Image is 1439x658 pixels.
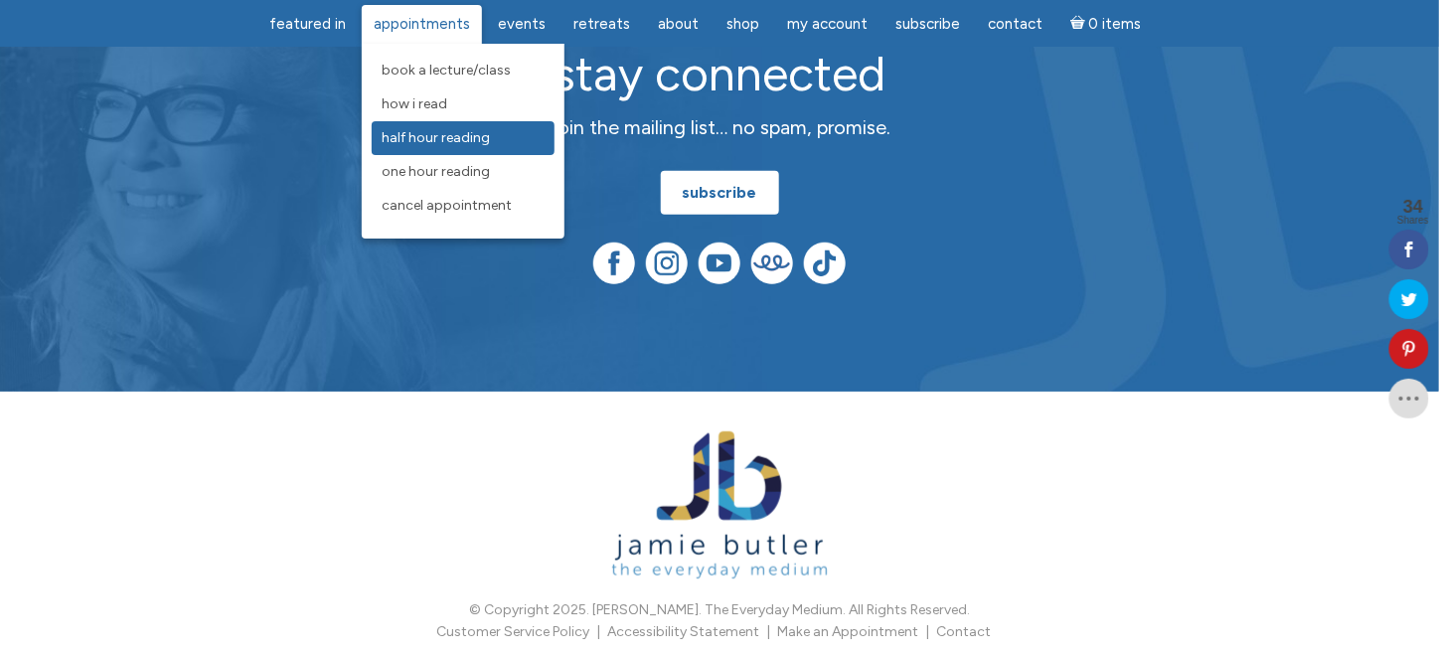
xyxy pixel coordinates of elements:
[936,623,991,640] a: Contact
[486,5,558,44] a: Events
[372,87,555,121] a: How I Read
[367,48,1072,100] h2: stay connected
[362,5,482,44] a: Appointments
[183,599,1256,621] p: © Copyright 2025. [PERSON_NAME]. The Everyday Medium. All Rights Reserved.
[367,112,1072,143] p: Join the mailing list… no spam, promise.
[382,95,447,112] span: How I Read
[382,129,490,146] span: Half Hour Reading
[804,243,846,284] img: TikTok
[382,62,511,79] span: Book a Lecture/Class
[895,15,960,33] span: Subscribe
[699,243,740,284] img: YouTube
[1058,3,1154,44] a: Cart0 items
[372,121,555,155] a: Half Hour Reading
[269,15,346,33] span: featured in
[372,54,555,87] a: Book a Lecture/Class
[726,15,759,33] span: Shop
[382,197,512,214] span: Cancel Appointment
[775,5,879,44] a: My Account
[661,171,779,215] a: subscribe
[498,15,546,33] span: Events
[382,163,490,180] span: One Hour Reading
[1397,216,1429,226] span: Shares
[988,15,1042,33] span: Contact
[573,15,630,33] span: Retreats
[1397,198,1429,216] span: 34
[976,5,1054,44] a: Contact
[1089,17,1142,32] span: 0 items
[372,155,555,189] a: One Hour Reading
[612,555,828,572] a: Jamie Butler. The Everyday Medium
[751,243,793,284] img: Teespring
[561,5,642,44] a: Retreats
[777,623,918,640] a: Make an Appointment
[593,243,635,284] img: Facebook
[372,189,555,223] a: Cancel Appointment
[607,623,759,640] a: Accessibility Statement
[787,15,868,33] span: My Account
[883,5,972,44] a: Subscribe
[646,5,711,44] a: About
[436,623,589,640] a: Customer Service Policy
[257,5,358,44] a: featured in
[646,243,688,284] img: Instagram
[612,431,828,579] img: Jamie Butler. The Everyday Medium
[715,5,771,44] a: Shop
[658,15,699,33] span: About
[374,15,470,33] span: Appointments
[1070,15,1089,33] i: Cart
